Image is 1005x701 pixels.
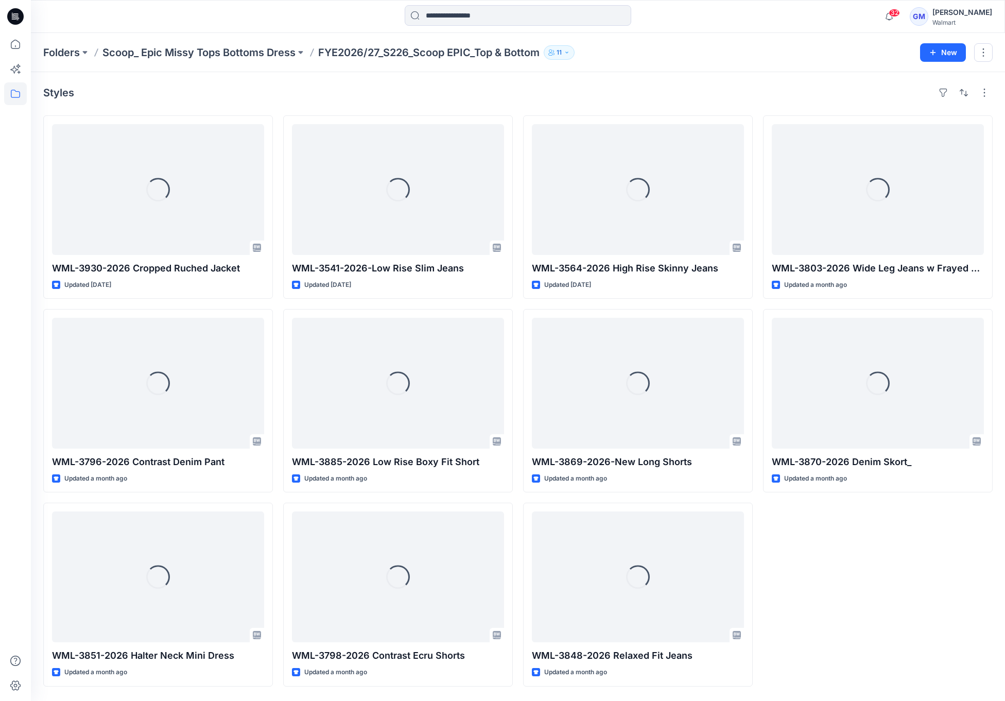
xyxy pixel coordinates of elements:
[532,455,744,469] p: WML-3869-2026-New Long Shorts
[102,45,296,60] a: Scoop_ Epic Missy Tops Bottoms Dress
[532,648,744,663] p: WML-3848-2026 Relaxed Fit Jeans
[784,473,847,484] p: Updated a month ago
[784,280,847,290] p: Updated a month ago
[932,19,992,26] div: Walmart
[304,280,351,290] p: Updated [DATE]
[557,47,562,58] p: 11
[304,667,367,678] p: Updated a month ago
[920,43,966,62] button: New
[64,280,111,290] p: Updated [DATE]
[532,261,744,276] p: WML-3564-2026 High Rise Skinny Jeans
[772,455,984,469] p: WML-3870-2026 Denim Skort_
[52,648,264,663] p: WML-3851-2026 Halter Neck Mini Dress
[64,473,127,484] p: Updated a month ago
[52,261,264,276] p: WML-3930-2026 Cropped Ruched Jacket
[318,45,540,60] p: FYE2026/27_S226_Scoop EPIC_Top & Bottom
[544,280,591,290] p: Updated [DATE]
[544,667,607,678] p: Updated a month ago
[292,455,504,469] p: WML-3885-2026 Low Rise Boxy Fit Short
[544,473,607,484] p: Updated a month ago
[772,261,984,276] p: WML-3803-2026 Wide Leg Jeans w Frayed WB
[292,648,504,663] p: WML-3798-2026 Contrast Ecru Shorts
[52,455,264,469] p: WML-3796-2026 Contrast Denim Pant
[43,87,74,99] h4: Styles
[544,45,575,60] button: 11
[292,261,504,276] p: WML-3541-2026-Low Rise Slim Jeans
[64,667,127,678] p: Updated a month ago
[304,473,367,484] p: Updated a month ago
[932,6,992,19] div: [PERSON_NAME]
[910,7,928,26] div: GM
[43,45,80,60] a: Folders
[889,9,900,17] span: 32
